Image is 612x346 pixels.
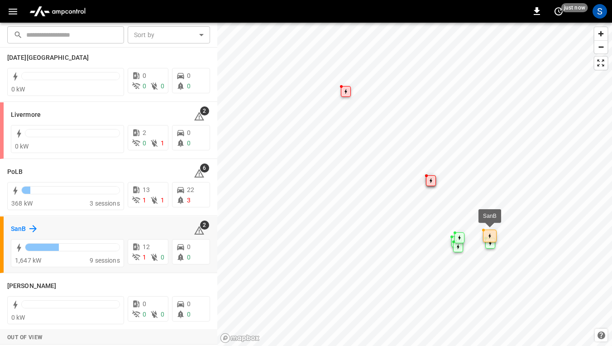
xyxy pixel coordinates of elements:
[143,300,146,308] span: 0
[7,53,89,63] h6: Karma Center
[593,4,607,19] div: profile-icon
[200,163,209,173] span: 6
[7,167,23,177] h6: PoLB
[11,86,25,93] span: 0 kW
[187,311,191,318] span: 0
[143,254,146,261] span: 1
[483,230,497,242] div: Map marker
[90,200,120,207] span: 3 sessions
[7,334,43,341] strong: Out of View
[90,257,120,264] span: 9 sessions
[7,281,56,291] h6: Vernon
[26,3,89,20] img: ampcontrol.io logo
[217,23,612,346] canvas: Map
[161,254,164,261] span: 0
[161,197,164,204] span: 1
[551,4,566,19] button: set refresh interval
[11,200,33,207] span: 368 kW
[454,232,464,243] div: Map marker
[143,311,146,318] span: 0
[187,139,191,147] span: 0
[187,197,191,204] span: 3
[187,186,194,193] span: 22
[11,224,26,234] h6: SanB
[187,254,191,261] span: 0
[143,243,150,250] span: 12
[143,72,146,79] span: 0
[485,238,495,249] div: Map marker
[161,139,164,147] span: 1
[187,243,191,250] span: 0
[451,236,461,247] div: Map marker
[200,106,209,115] span: 2
[426,175,436,186] div: Map marker
[11,110,41,120] h6: Livermore
[187,129,191,136] span: 0
[453,241,463,252] div: Map marker
[161,82,164,90] span: 0
[187,300,191,308] span: 0
[143,197,146,204] span: 1
[594,40,607,53] button: Zoom out
[15,143,29,150] span: 0 kW
[143,129,146,136] span: 2
[143,82,146,90] span: 0
[483,211,497,221] div: SanB
[341,86,351,97] div: Map marker
[594,27,607,40] button: Zoom in
[200,221,209,230] span: 2
[143,139,146,147] span: 0
[11,314,25,321] span: 0 kW
[594,41,607,53] span: Zoom out
[143,186,150,193] span: 13
[187,82,191,90] span: 0
[187,72,191,79] span: 0
[561,3,588,12] span: just now
[15,257,41,264] span: 1,647 kW
[161,311,164,318] span: 0
[220,333,260,343] a: Mapbox homepage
